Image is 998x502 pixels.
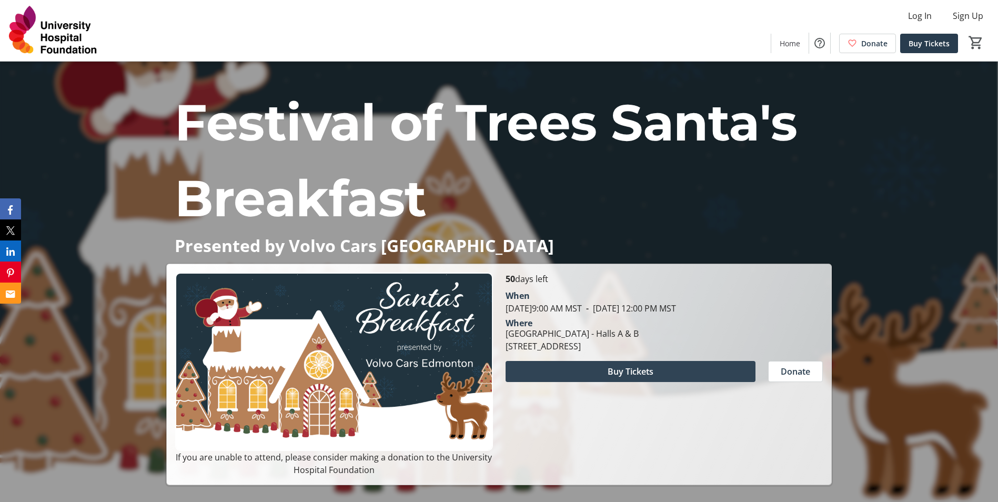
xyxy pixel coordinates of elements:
[506,273,515,285] span: 50
[861,38,888,49] span: Donate
[900,34,958,53] a: Buy Tickets
[506,361,755,382] button: Buy Tickets
[900,7,940,24] button: Log In
[175,92,798,229] span: Festival of Trees Santa's Breakfast
[506,273,823,285] p: days left
[6,4,100,57] img: University Hospital Foundation's Logo
[582,303,593,314] span: -
[175,236,823,255] p: Presented by Volvo Cars [GEOGRAPHIC_DATA]
[809,33,830,54] button: Help
[506,327,639,340] div: [GEOGRAPHIC_DATA] - Halls A & B
[768,361,823,382] button: Donate
[944,7,992,24] button: Sign Up
[771,34,809,53] a: Home
[608,365,653,378] span: Buy Tickets
[953,9,983,22] span: Sign Up
[506,319,532,327] div: Where
[780,38,800,49] span: Home
[582,303,676,314] span: [DATE] 12:00 PM MST
[839,34,896,53] a: Donate
[506,289,530,302] div: When
[175,451,492,476] p: If you are unable to attend, please consider making a donation to the University Hospital Foundation
[908,9,932,22] span: Log In
[506,303,582,314] span: [DATE] 9:00 AM MST
[909,38,950,49] span: Buy Tickets
[175,273,492,451] img: Campaign CTA Media Photo
[506,340,639,353] div: [STREET_ADDRESS]
[966,33,985,52] button: Cart
[781,365,810,378] span: Donate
